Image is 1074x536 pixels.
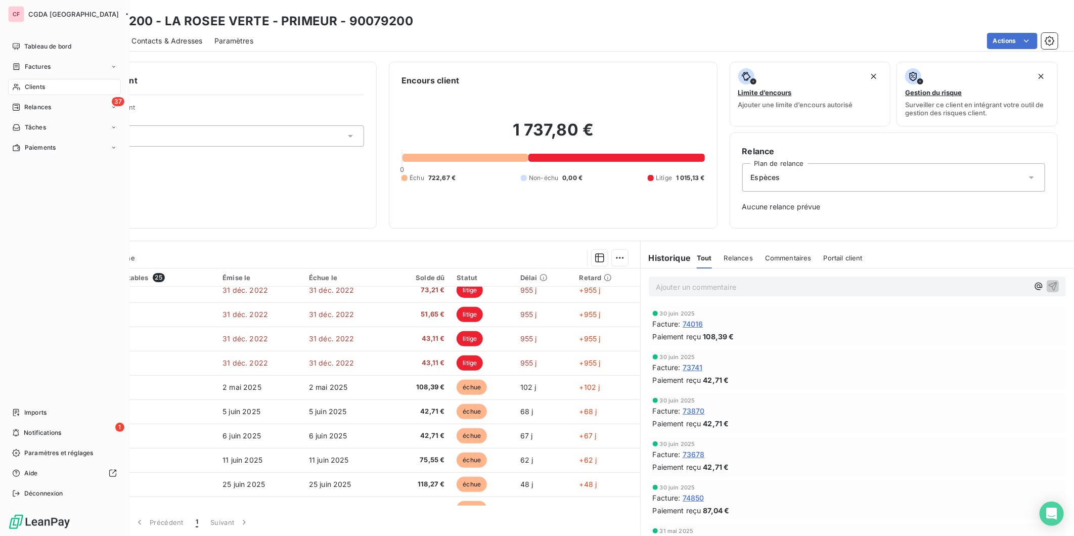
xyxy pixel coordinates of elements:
span: 37 [112,97,124,106]
a: Aide [8,465,121,481]
span: Clients [25,82,45,92]
span: 955 j [520,334,537,343]
a: Factures [8,59,121,75]
span: CGDA [GEOGRAPHIC_DATA] [28,10,119,18]
span: 51,65 € [395,309,445,320]
a: Paramètres et réglages [8,445,121,461]
span: Paramètres et réglages [24,449,93,458]
div: Échue le [309,274,383,282]
span: Factures [25,62,51,71]
span: +955 j [579,334,601,343]
span: Facture : [653,406,681,416]
span: +62 j [579,456,597,464]
span: 5 juin 2025 [222,407,260,416]
button: Suivant [204,512,255,533]
span: 67 j [520,431,533,440]
span: Ajouter une limite d’encours autorisé [738,101,853,109]
span: Paiement reçu [653,331,701,342]
span: 955 j [520,359,537,367]
span: 1 015,13 € [676,173,705,183]
a: Paiements [8,140,121,156]
span: Déconnexion [24,489,63,498]
span: Facture : [653,319,681,329]
span: 31 déc. 2022 [309,286,354,294]
span: 6 juin 2025 [309,431,347,440]
span: Aucune relance prévue [742,202,1045,212]
span: 73870 [683,406,705,416]
span: +955 j [579,310,601,319]
span: 2 mai 2025 [222,383,261,391]
span: 31 déc. 2022 [309,359,354,367]
span: Litige [656,173,672,183]
span: litige [457,307,483,322]
span: 68 j [520,407,533,416]
span: Espèces [751,172,780,183]
span: Propriétés Client [81,103,364,117]
span: Paiement reçu [653,418,701,429]
div: Émise le [222,274,297,282]
span: 42,71 € [395,504,445,514]
span: 108,39 € [703,331,734,342]
span: 42,71 € [395,431,445,441]
span: Tâches [25,123,46,132]
span: +48 j [579,480,597,488]
div: Délai [520,274,567,282]
span: litige [457,331,483,346]
div: CF [8,6,24,22]
span: Paiement reçu [653,462,701,472]
span: 0 [400,165,404,173]
button: Actions [987,33,1038,49]
a: Clients [8,79,121,95]
span: Facture : [653,362,681,373]
span: Portail client [824,254,863,262]
span: 11 juin 2025 [309,456,349,464]
span: 118,27 € [395,479,445,489]
span: Facture : [653,449,681,460]
h6: Historique [641,252,691,264]
span: 42,71 € [703,462,729,472]
div: Pièces comptables [85,273,210,282]
span: 73,21 € [395,285,445,295]
span: 2 juil. 2025 [309,504,347,513]
span: 6 juin 2025 [222,431,261,440]
h6: Encours client [401,74,459,86]
span: 73741 [683,362,703,373]
span: 48 j [520,480,533,488]
span: +68 j [579,407,597,416]
span: 30 juin 2025 [660,354,695,360]
span: 43,11 € [395,358,445,368]
span: 42,71 € [703,418,729,429]
span: Tout [697,254,712,262]
span: Paiement reçu [653,505,701,516]
span: 955 j [520,310,537,319]
a: 37Relances [8,99,121,115]
span: Contacts & Adresses [131,36,202,46]
span: 31 déc. 2022 [222,286,268,294]
span: 2 mai 2025 [309,383,348,391]
span: Surveiller ce client en intégrant votre outil de gestion des risques client. [905,101,1049,117]
span: 30 juin 2025 [660,441,695,447]
a: Tableau de bord [8,38,121,55]
span: 31 déc. 2022 [222,359,268,367]
h3: 90079200 - LA ROSEE VERTE - PRIMEUR - 90079200 [89,12,413,30]
a: Imports [8,405,121,421]
span: 31 déc. 2022 [309,310,354,319]
span: Échu [410,173,424,183]
span: 41 j [520,504,532,513]
span: 1 [196,517,198,527]
span: Paiements [25,143,56,152]
h6: Relance [742,145,1045,157]
span: 31 mai 2025 [660,528,694,534]
h6: Informations client [61,74,364,86]
span: Paramètres [214,36,253,46]
span: 2 juil. 2025 [222,504,260,513]
span: 74016 [683,319,703,329]
div: Statut [457,274,508,282]
span: +102 j [579,383,600,391]
span: 42,71 € [395,407,445,417]
span: 108,39 € [395,382,445,392]
span: Tableau de bord [24,42,71,51]
span: 42,71 € [703,375,729,385]
span: 30 juin 2025 [660,484,695,490]
span: échue [457,501,487,516]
